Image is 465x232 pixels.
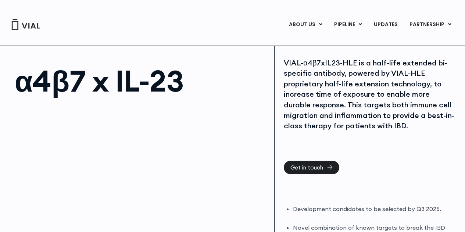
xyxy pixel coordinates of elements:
[404,18,457,31] a: PARTNERSHIPMenu Toggle
[284,161,339,174] a: Get in touch
[368,18,403,31] a: UPDATES
[15,66,267,96] h1: α4β7 x IL-23
[290,165,323,170] span: Get in touch
[283,18,328,31] a: ABOUT USMenu Toggle
[293,205,456,213] li: Development candidates to be selected by Q3 2025.
[11,19,40,30] img: Vial Logo
[328,18,368,31] a: PIPELINEMenu Toggle
[284,58,456,131] div: VIAL-α4β7xIL23-HLE is a half-life extended bi-specific antibody, powered by VIAL-HLE proprietary ...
